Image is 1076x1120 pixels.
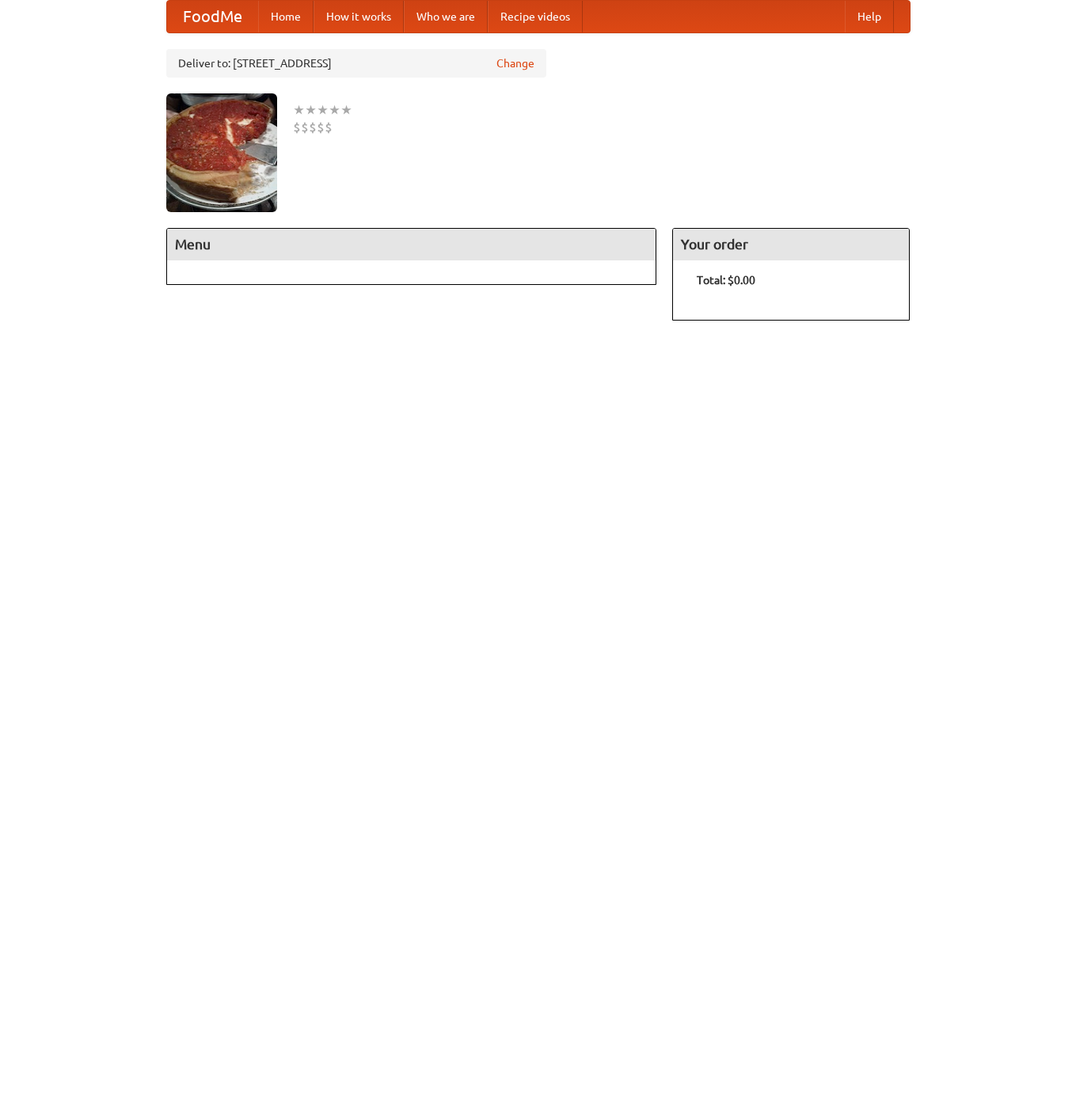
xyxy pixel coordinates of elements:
b: Total: $0.00 [697,274,755,287]
a: FoodMe [167,1,258,32]
li: $ [309,119,317,136]
a: Recipe videos [488,1,583,32]
li: $ [293,119,301,136]
a: Home [258,1,314,32]
li: ★ [305,101,317,119]
a: Change [496,55,534,71]
li: $ [325,119,333,136]
a: Help [845,1,894,32]
li: ★ [340,101,352,119]
li: $ [317,119,325,136]
h4: Menu [167,229,656,260]
h4: Your order [673,229,909,260]
a: How it works [314,1,404,32]
div: Deliver to: [STREET_ADDRESS] [166,49,546,78]
li: ★ [317,101,329,119]
li: $ [301,119,309,136]
li: ★ [293,101,305,119]
img: angular.jpg [166,93,277,212]
a: Who we are [404,1,488,32]
li: ★ [329,101,340,119]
